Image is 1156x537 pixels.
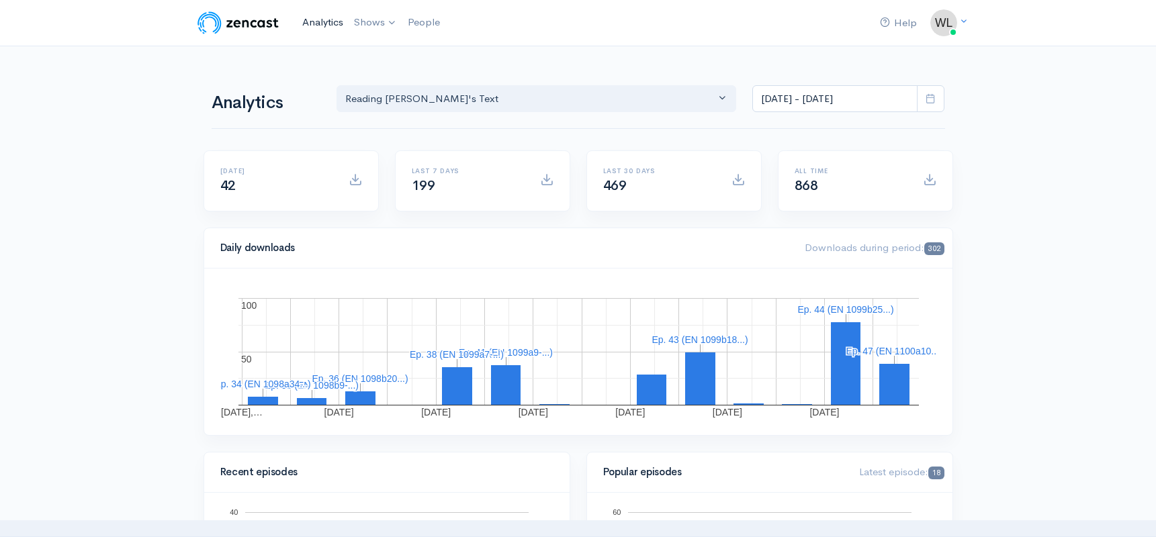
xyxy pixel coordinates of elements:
div: Reading [PERSON_NAME]'s Text [345,91,716,107]
span: 302 [924,242,944,255]
text: [DATE] [421,407,451,418]
h6: Last 7 days [412,167,524,175]
text: [DATE] [518,407,547,418]
text: [DATE] [809,407,839,418]
text: Ep. 36 (EN 1098b20...) [312,373,408,384]
h4: Recent episodes [220,467,545,478]
span: 199 [412,177,435,194]
text: 100 [241,300,257,311]
text: 50 [241,354,252,364]
span: Latest episode: [859,465,944,478]
text: Ep. 41 (EN 1099a9-...) [458,347,552,358]
a: Help [875,9,922,38]
text: [DATE],… [221,407,263,418]
span: 469 [603,177,627,194]
img: ... [930,9,957,36]
span: 868 [795,177,818,194]
h4: Popular episodes [603,467,844,478]
h6: [DATE] [220,167,332,175]
h6: Last 30 days [603,167,715,175]
input: analytics date range selector [752,85,918,113]
h1: Analytics [212,93,320,113]
text: Ep. 44 (EN 1099b25...) [797,304,893,315]
text: Ep. 35 (EN 1098b9-...) [264,380,358,391]
text: [DATE] [615,407,645,418]
text: Ep. 47 (EN 1100a10...) [846,346,942,356]
a: Shows [349,8,402,38]
img: ZenCast Logo [195,9,281,36]
a: Analytics [297,8,349,37]
h6: All time [795,167,907,175]
span: 42 [220,177,236,194]
span: 18 [928,467,944,479]
text: [DATE] [324,407,353,418]
span: Downloads during period: [805,241,944,254]
text: 60 [613,508,621,516]
button: Reading Aristotle's Text [337,85,737,113]
a: People [402,8,445,37]
text: 40 [230,508,238,516]
text: Ep. 34 (EN 1098a34...) [214,379,310,389]
svg: A chart. [220,285,936,419]
text: Ep. 43 (EN 1099b18...) [652,334,748,345]
h4: Daily downloads [220,242,789,254]
text: [DATE] [712,407,742,418]
text: Ep. 38 (EN 1099a7-...) [409,349,503,360]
